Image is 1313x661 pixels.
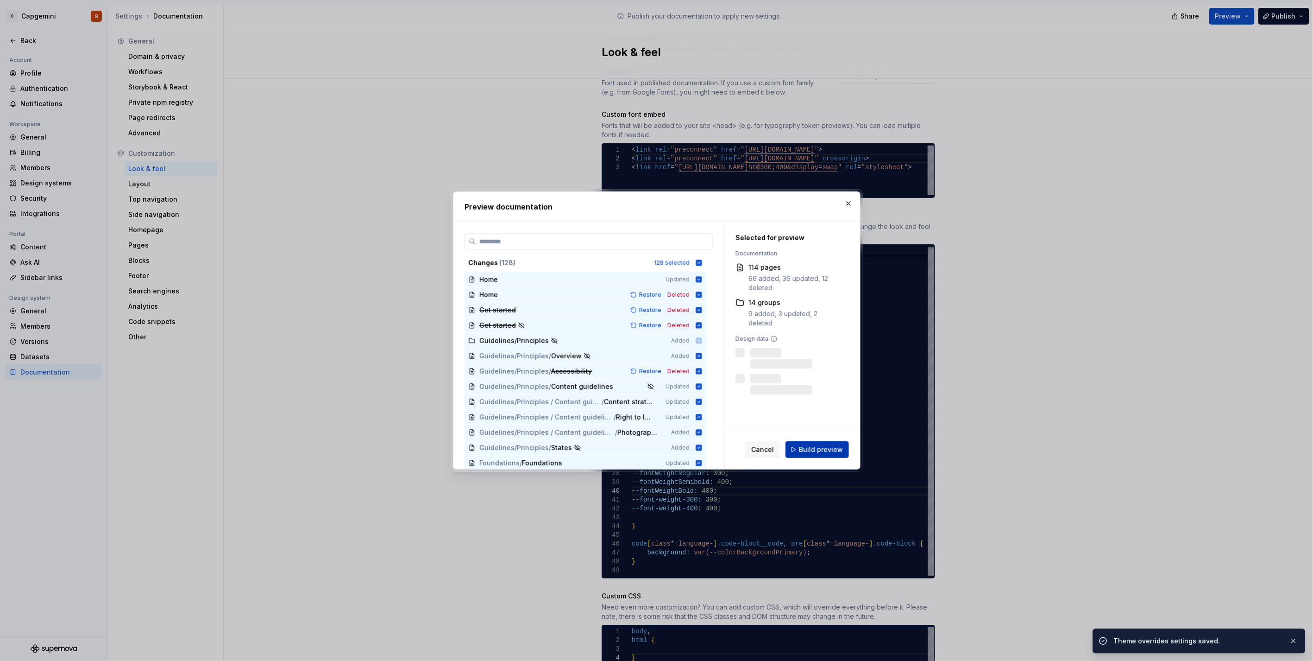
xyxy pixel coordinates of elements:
[667,306,690,314] span: Deleted
[751,445,774,454] span: Cancel
[628,290,666,299] button: Restore
[735,233,838,242] div: Selected for preview
[667,291,690,299] span: Deleted
[735,250,838,257] div: Documentation
[551,367,592,376] span: Accessibility
[549,382,551,391] span: /
[551,443,572,452] span: States
[628,321,666,330] button: Restore
[549,443,551,452] span: /
[615,428,617,437] span: /
[748,263,838,272] div: 114 pages
[551,382,613,391] span: Content guidelines
[748,309,838,328] div: 9 added, 3 updated, 2 deleted
[479,428,615,437] span: Guidelines/Principles / Content guidelines
[628,305,666,315] button: Restore
[479,382,549,391] span: Guidelines/Principles
[604,397,653,407] span: Content strategy
[549,351,551,361] span: /
[479,443,549,452] span: Guidelines/Principles
[748,274,838,292] div: 66 added, 36 updated, 12 deleted
[666,413,690,421] span: Updated
[628,367,666,376] button: Restore
[745,441,780,458] button: Cancel
[616,413,653,422] span: Right to left
[735,335,838,343] div: Design data
[479,305,516,315] span: Get started
[785,441,849,458] button: Build preview
[639,306,661,314] span: Restore
[1113,636,1282,646] div: Theme overrides settings saved.
[667,368,690,375] span: Deleted
[602,397,604,407] span: /
[639,291,661,299] span: Restore
[551,351,582,361] span: Overview
[666,276,690,283] span: Updated
[639,322,661,329] span: Restore
[479,367,549,376] span: Guidelines/Principles
[479,275,498,284] span: Home
[617,428,658,437] span: Photography
[479,290,498,299] span: Home
[799,445,843,454] span: Build preview
[479,321,516,330] span: Get started
[479,397,602,407] span: Guidelines/Principles / Content guidelines
[667,322,690,329] span: Deleted
[666,383,690,390] span: Updated
[671,444,690,451] span: Added
[748,298,838,307] div: 14 groups
[520,458,522,468] span: /
[522,458,562,468] span: Foundations
[479,413,614,422] span: Guidelines/Principles / Content guidelines
[666,398,690,406] span: Updated
[499,259,515,267] span: ( 128 )
[468,258,648,267] div: Changes
[549,367,551,376] span: /
[479,458,520,468] span: Foundations
[671,352,690,360] span: Added
[639,368,661,375] span: Restore
[671,429,690,436] span: Added
[479,351,549,361] span: Guidelines/Principles
[666,459,690,467] span: Updated
[465,201,849,212] h2: Preview documentation
[614,413,616,422] span: /
[654,259,690,267] div: 128 selected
